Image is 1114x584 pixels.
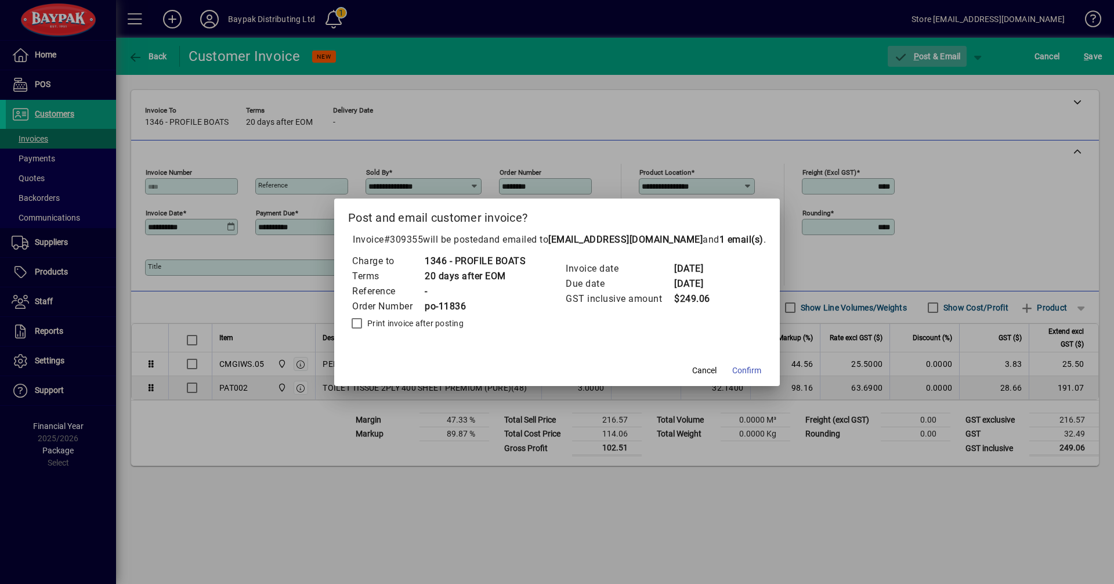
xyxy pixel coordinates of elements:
[565,276,674,291] td: Due date
[565,261,674,276] td: Invoice date
[365,318,464,329] label: Print invoice after posting
[719,234,764,245] b: 1 email(s)
[352,269,424,284] td: Terms
[674,291,720,307] td: $249.06
[424,269,526,284] td: 20 days after EOM
[348,233,766,247] p: Invoice will be posted .
[352,284,424,299] td: Reference
[548,234,703,245] b: [EMAIL_ADDRESS][DOMAIN_NAME]
[692,365,717,377] span: Cancel
[732,365,761,377] span: Confirm
[424,284,526,299] td: -
[334,199,780,232] h2: Post and email customer invoice?
[674,276,720,291] td: [DATE]
[565,291,674,307] td: GST inclusive amount
[352,254,424,269] td: Charge to
[424,299,526,314] td: po-11836
[728,361,766,381] button: Confirm
[352,299,424,314] td: Order Number
[384,234,424,245] span: #309355
[424,254,526,269] td: 1346 - PROFILE BOATS
[483,234,764,245] span: and emailed to
[686,361,723,381] button: Cancel
[674,261,720,276] td: [DATE]
[703,234,764,245] span: and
